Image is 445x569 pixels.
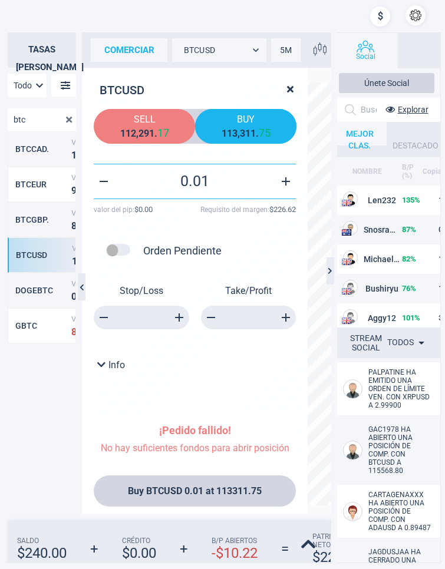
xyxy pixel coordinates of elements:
[402,196,420,204] strong: 135 %
[312,549,362,565] strong: $ 229.78
[15,286,68,295] div: DOGEBTC
[126,128,131,139] strong: 1
[122,537,156,545] span: Crédito
[204,114,288,125] span: Buy
[163,127,169,139] strong: 7
[94,285,189,296] p: Stop/Loss
[71,149,77,160] strong: 1
[71,137,118,146] span: Venta
[240,128,245,139] strong: 3
[8,131,76,537] div: grid
[312,532,362,549] span: Patrimonio Neto
[90,541,98,557] strong: +
[368,425,413,475] span: GAC1978 HA ABIERTO UNA POSICIÓN DE COMP. CON BTCUSD A 115568.80
[17,537,67,545] span: Saldo
[402,225,416,234] strong: 87 %
[136,128,139,139] strong: ,
[245,128,250,139] strong: 1
[339,73,434,93] button: Únete Social
[8,74,47,97] div: Todo
[342,200,351,206] img: US flag
[256,128,259,139] strong: .
[200,205,296,214] span: Requisito del margen :
[15,321,68,330] div: GBTC
[361,101,376,119] input: Buscar
[143,244,222,257] div: Orden Pendiente
[72,243,119,252] span: Venta
[8,32,76,68] h2: Tasas [PERSON_NAME]
[15,215,68,224] div: BTCGBP.
[387,333,428,352] div: Todos
[333,244,401,274] td: Michael232
[149,128,154,139] strong: 1
[342,317,351,324] img: GB flag
[368,368,430,409] span: Palpatine HA EMITIDO UNA ORDEN DE Límite Ven. CON XRPUSD A 2.99900
[281,541,289,557] strong: =
[71,290,77,302] strong: 0
[364,78,409,88] span: Únete Social
[227,128,232,139] strong: 1
[94,205,153,214] span: valor del pip :
[128,485,262,497] span: Buy BTCUSD 0.01 at 113311.75
[157,127,163,139] strong: 1
[17,545,67,561] strong: $ 240.00
[15,180,68,189] div: BTCEUR
[71,184,77,196] strong: 9
[342,259,351,265] img: US flag
[345,333,387,352] div: STREAM SOCIAL
[333,33,398,68] button: Social
[259,127,265,139] strong: 7
[71,208,118,217] span: Venta
[333,157,401,186] th: NOMBRE
[94,475,296,507] button: Buy BTCUSD 0.01 at 113311.75
[402,313,420,322] strong: 101 %
[212,537,258,545] span: B/P Abiertos
[9,6,73,70] img: sirix
[377,101,428,118] button: Explorar
[172,38,266,62] div: BTCUSD
[120,128,126,139] strong: 1
[201,285,296,296] p: Take/Profit
[333,186,401,215] td: Len232
[122,545,156,561] strong: $ 0.00
[16,250,69,260] div: BTCUSD
[8,108,57,131] input: Buscar
[333,215,401,244] td: Snosrapcj
[71,326,77,337] strong: 8
[101,442,289,454] span: No hay suficientes fondos para abrir posición
[94,359,128,371] button: Info
[333,303,401,333] td: Aggy12
[72,255,77,266] strong: 1
[269,205,296,214] strong: $ 226.62
[94,78,296,97] h2: BTCUSD
[131,128,136,139] strong: 2
[401,157,421,186] th: B/P (%)
[232,128,238,139] strong: 3
[250,128,256,139] strong: 1
[333,122,387,145] div: MEJOR CLAS.
[15,144,68,154] div: BTCCAD.
[100,424,290,436] p: ¡Pedido fallido!
[271,38,301,62] div: 5M
[238,128,240,139] strong: ,
[222,128,227,139] strong: 1
[180,541,188,557] strong: +
[368,491,431,532] span: Cartagenaxxx HA ABIERTO UNA POSICIÓN DE COMP. CON ADAUSD A 0.89487
[342,229,351,236] img: AU flag
[402,284,416,293] strong: 76 %
[108,359,125,370] span: Info
[91,38,167,62] div: comerciar
[212,545,258,561] strong: - $ 10.22
[398,105,428,114] span: Explorar
[342,288,351,295] img: US flag
[139,128,144,139] strong: 2
[265,127,271,139] strong: 5
[387,134,440,157] div: DESTACADO
[333,274,401,303] td: Bushiryu
[71,220,77,231] strong: 8
[71,173,118,181] span: Venta
[356,52,375,61] span: Social
[134,205,153,214] strong: $ 0.00
[154,128,157,139] strong: .
[71,279,118,287] span: Venta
